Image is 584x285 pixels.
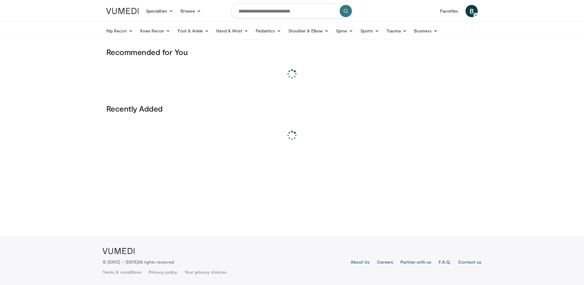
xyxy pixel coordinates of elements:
img: VuMedi Logo [103,248,135,254]
a: F.A.Q. [439,259,451,266]
a: Specialties [142,5,177,17]
a: Trauma [383,25,411,37]
input: Search topics, interventions [231,4,353,18]
a: Privacy policy [149,269,177,275]
a: Pediatrics [252,25,285,37]
a: Spine [332,25,356,37]
span: All rights reserved [138,259,174,265]
a: Shoulder & Elbow [285,25,332,37]
a: Browse [177,5,205,17]
a: Knee Recon [137,25,174,37]
a: Your privacy choices [184,269,226,275]
a: Contact us [458,259,481,266]
a: Terms & conditions [103,269,141,275]
a: Hip Recon [103,25,137,37]
a: About Us [351,259,370,266]
a: Sports [357,25,383,37]
a: Partner with us [400,259,431,266]
h3: Recommended for You [106,47,478,57]
a: Business [411,25,442,37]
img: VuMedi Logo [106,8,139,14]
a: Careers [377,259,393,266]
h3: Recently Added [106,104,478,113]
a: Favorites [436,5,462,17]
a: Foot & Ankle [174,25,213,37]
p: © [DATE] – [DATE] [103,259,174,265]
a: B [465,5,478,17]
a: Hand & Wrist [213,25,252,37]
